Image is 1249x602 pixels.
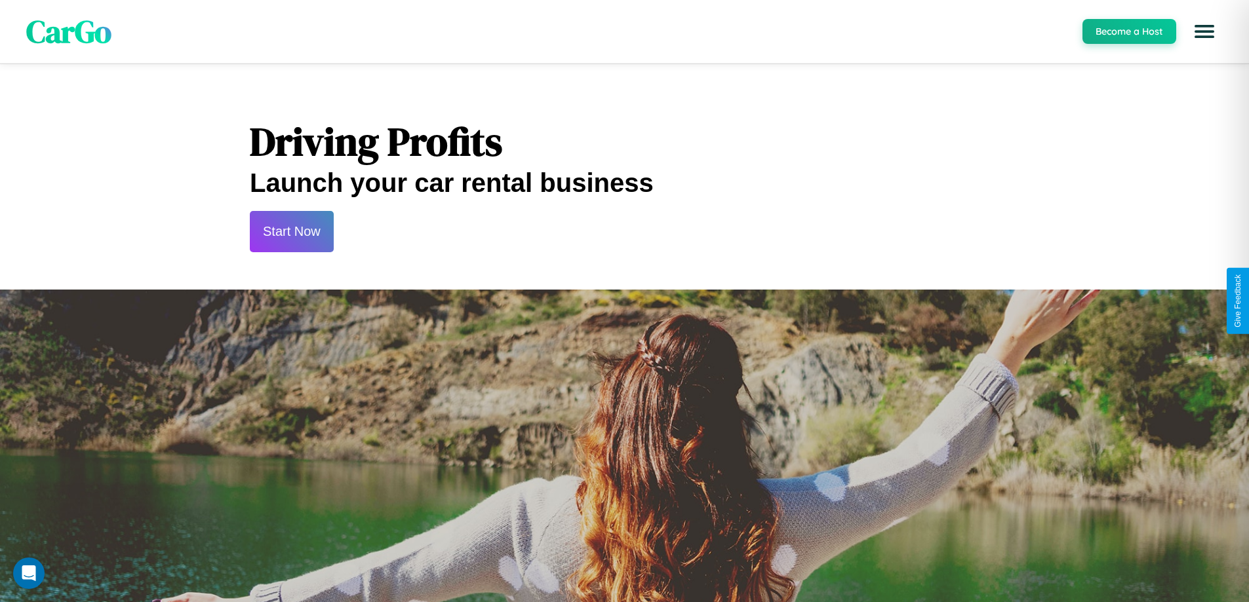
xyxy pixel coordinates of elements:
[250,211,334,252] button: Start Now
[13,557,45,589] div: Open Intercom Messenger
[1186,13,1223,50] button: Open menu
[1233,274,1242,328] div: Give Feedback
[250,168,999,198] h2: Launch your car rental business
[250,115,999,168] h1: Driving Profits
[1082,19,1176,44] button: Become a Host
[26,10,111,53] span: CarGo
